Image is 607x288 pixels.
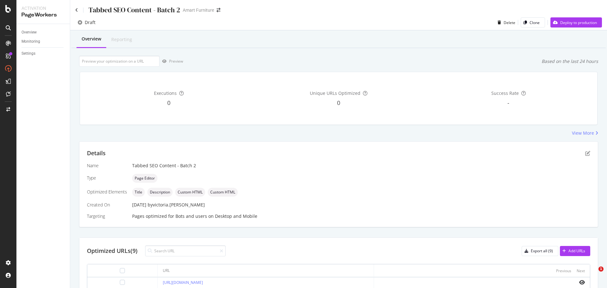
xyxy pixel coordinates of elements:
[87,175,127,181] div: Type
[87,202,127,208] div: Created On
[21,29,37,36] div: Overview
[568,248,585,254] div: Add URLs
[21,29,65,36] a: Overview
[572,130,594,136] div: View More
[556,267,571,274] button: Previous
[579,280,585,285] i: eye
[132,213,590,219] div: Pages optimized for on
[577,268,585,273] div: Next
[132,174,157,183] div: neutral label
[111,36,132,43] div: Reporting
[147,188,173,197] div: neutral label
[560,246,590,256] button: Add URLs
[521,17,545,28] button: Clone
[577,267,585,274] button: Next
[21,38,40,45] div: Monitoring
[183,7,214,13] div: Amart Furniture
[79,56,160,67] input: Preview your optimization on a URL
[310,90,360,96] span: Unique URLs Optimized
[217,8,220,12] div: arrow-right-arrow-left
[491,90,519,96] span: Success Rate
[504,20,515,25] div: Delete
[560,20,597,25] div: Deploy to production
[21,50,35,57] div: Settings
[21,38,65,45] a: Monitoring
[507,99,509,107] span: -
[163,268,170,273] div: URL
[175,188,205,197] div: neutral label
[572,130,598,136] a: View More
[531,248,553,254] div: Export all (9)
[21,50,65,57] a: Settings
[169,58,183,64] div: Preview
[85,19,95,26] div: Draft
[87,149,106,157] div: Details
[160,56,183,66] button: Preview
[550,17,602,28] button: Deploy to production
[132,202,590,208] div: [DATE]
[21,11,65,19] div: PageWorkers
[89,5,180,15] div: Tabbed SEO Content - Batch 2
[87,247,138,255] div: Optimized URLs (9)
[586,267,601,282] iframe: Intercom live chat
[598,267,604,272] span: 1
[21,5,65,11] div: Activation
[542,58,598,64] div: Based on the last 24 hours
[87,213,127,219] div: Targeting
[556,268,571,273] div: Previous
[154,90,177,96] span: Executions
[208,188,238,197] div: neutral label
[75,8,78,12] a: Click to go back
[87,162,127,169] div: Name
[145,245,226,256] input: Search URL
[87,189,127,195] div: Optimized Elements
[135,190,142,194] span: Title
[215,213,257,219] div: Desktop and Mobile
[135,176,155,180] span: Page Editor
[150,190,170,194] span: Description
[337,99,340,107] span: 0
[175,213,207,219] div: Bots and users
[585,151,590,156] div: pen-to-square
[148,202,205,208] div: by victoria.[PERSON_NAME]
[167,99,170,107] span: 0
[522,246,558,256] button: Export all (9)
[210,190,235,194] span: Custom HTML
[132,162,590,169] div: Tabbed SEO Content - Batch 2
[82,36,101,42] div: Overview
[163,280,203,285] a: [URL][DOMAIN_NAME]
[132,188,145,197] div: neutral label
[178,190,203,194] span: Custom HTML
[530,20,540,25] div: Clone
[495,17,515,28] button: Delete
